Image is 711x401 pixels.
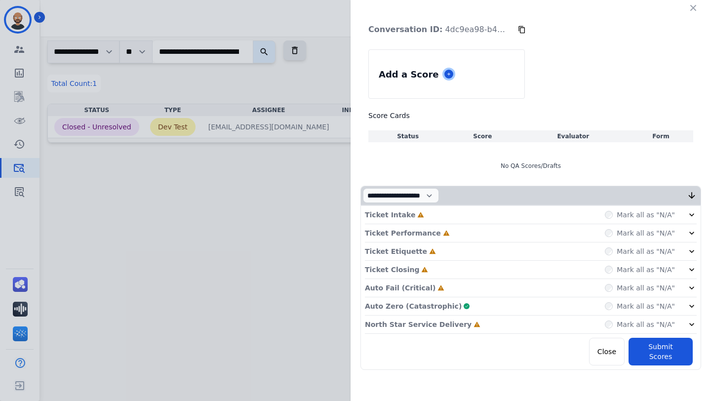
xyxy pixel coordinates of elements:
th: Score [447,130,517,142]
label: Mark all as "N/A" [617,228,675,238]
p: North Star Service Delivery [365,320,472,329]
label: Mark all as "N/A" [617,283,675,293]
strong: Conversation ID: [368,25,442,34]
label: Mark all as "N/A" [617,210,675,220]
p: 4dc9ea98-b442-4e32-a533-9d77e9c79b81 [360,20,518,40]
th: Status [368,130,447,142]
p: Auto Fail (Critical) [365,283,435,293]
label: Mark all as "N/A" [617,301,675,311]
p: Ticket Intake [365,210,415,220]
div: No QA Scores/Drafts [368,152,693,180]
button: Close [589,338,625,365]
p: Ticket Performance [365,228,441,238]
div: Add a Score [377,66,440,83]
label: Mark all as "N/A" [617,320,675,329]
label: Mark all as "N/A" [617,265,675,275]
p: Ticket Etiquette [365,246,427,256]
th: Evaluator [517,130,629,142]
p: Auto Zero (Catastrophic) [365,301,462,311]
th: Form [629,130,693,142]
p: Ticket Closing [365,265,419,275]
label: Mark all as "N/A" [617,246,675,256]
h3: Score Cards [368,111,693,120]
button: Submit Scores [629,338,693,365]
